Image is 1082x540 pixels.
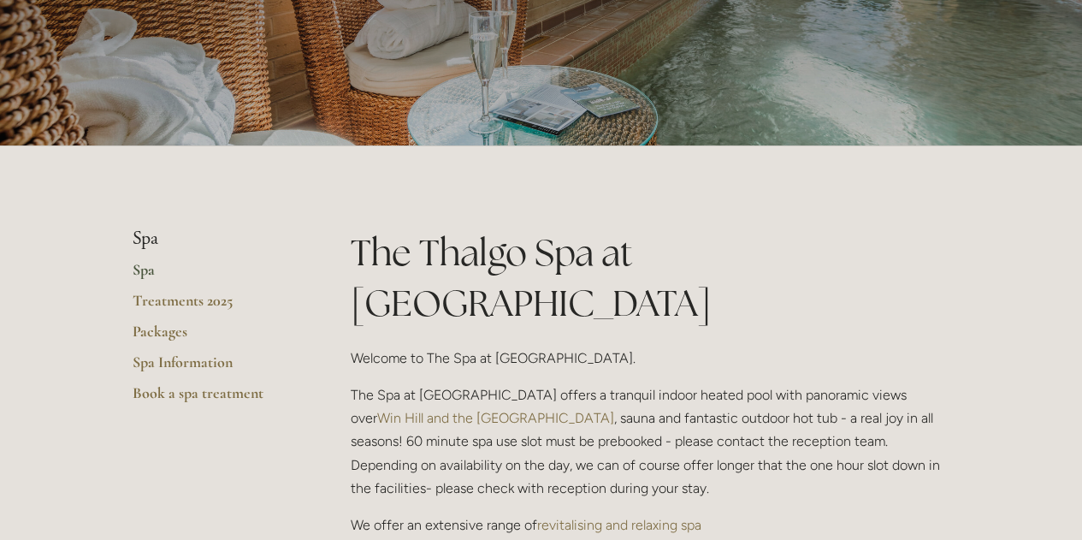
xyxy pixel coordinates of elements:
[133,228,296,250] li: Spa
[351,347,950,370] p: Welcome to The Spa at [GEOGRAPHIC_DATA].
[377,410,614,426] a: Win Hill and the [GEOGRAPHIC_DATA]
[133,322,296,353] a: Packages
[351,228,950,329] h1: The Thalgo Spa at [GEOGRAPHIC_DATA]
[351,383,950,500] p: The Spa at [GEOGRAPHIC_DATA] offers a tranquil indoor heated pool with panoramic views over , sau...
[133,353,296,383] a: Spa Information
[133,260,296,291] a: Spa
[133,291,296,322] a: Treatments 2025
[133,383,296,414] a: Book a spa treatment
